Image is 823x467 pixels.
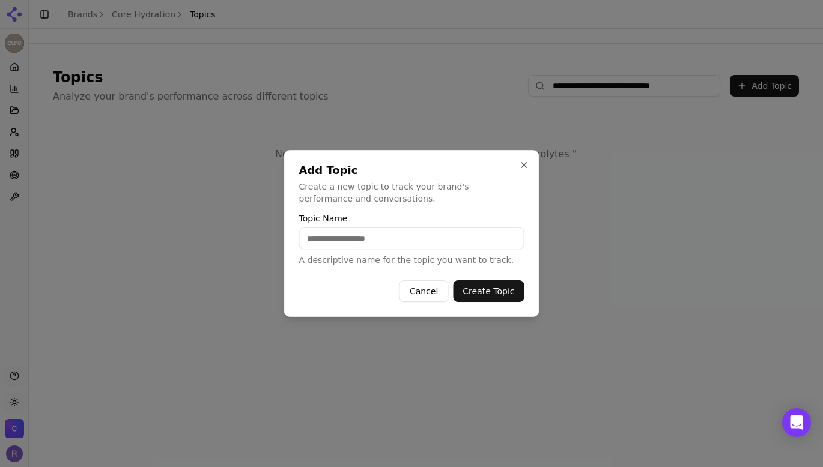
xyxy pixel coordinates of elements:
button: Cancel [399,280,448,302]
p: A descriptive name for the topic you want to track. [299,254,524,266]
label: Topic Name [299,214,524,223]
p: Create a new topic to track your brand's performance and conversations. [299,181,524,205]
button: Create Topic [453,280,524,302]
h2: Add Topic [299,165,524,176]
